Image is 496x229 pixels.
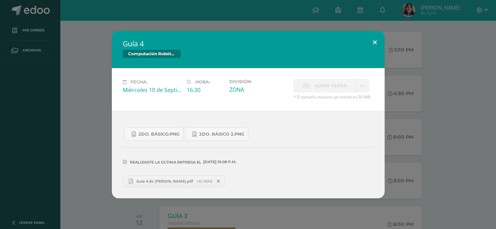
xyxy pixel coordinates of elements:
[356,79,369,92] a: La fecha de entrega ha expirado
[138,132,180,137] span: 2do. Básico.png
[130,160,201,165] span: Realizaste la última entrega el
[229,79,288,84] label: División:
[365,31,385,54] button: Close (Esc)
[131,79,147,85] span: Fecha:
[315,79,347,92] span: Subir tarea
[124,127,183,141] a: 2do. Básico.png
[229,86,288,93] div: ZONA
[196,179,212,184] span: 142.06KB
[213,178,224,185] span: Remover entrega
[185,127,248,141] a: 2do. Básico 2.png
[294,94,374,100] span: * El tamaño máximo permitido es 50 MB
[123,86,181,94] div: Miércoles 10 de Septiembre
[123,39,374,48] h2: Guía 4
[187,86,224,94] div: 16:30
[133,179,196,184] span: Guia 4 de [PERSON_NAME].pdf
[294,79,356,92] label: La fecha de entrega ha expirado
[195,79,210,85] span: Hora:
[123,50,181,58] span: Computación Robótica
[123,175,225,187] a: Guia 4 de [PERSON_NAME].pdf 142.06KB
[199,132,244,137] span: 2do. Básico 2.png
